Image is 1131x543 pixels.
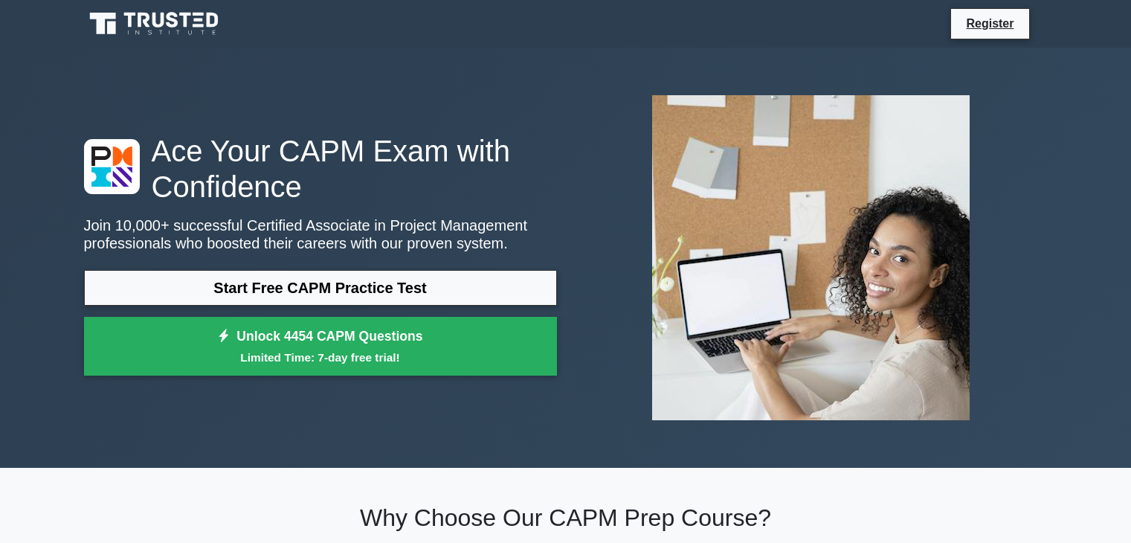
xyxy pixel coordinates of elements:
a: Start Free CAPM Practice Test [84,270,557,306]
h2: Why Choose Our CAPM Prep Course? [84,504,1048,532]
small: Limited Time: 7-day free trial! [103,349,538,366]
a: Unlock 4454 CAPM QuestionsLimited Time: 7-day free trial! [84,317,557,376]
a: Register [957,14,1022,33]
p: Join 10,000+ successful Certified Associate in Project Management professionals who boosted their... [84,216,557,252]
h1: Ace Your CAPM Exam with Confidence [84,133,557,205]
